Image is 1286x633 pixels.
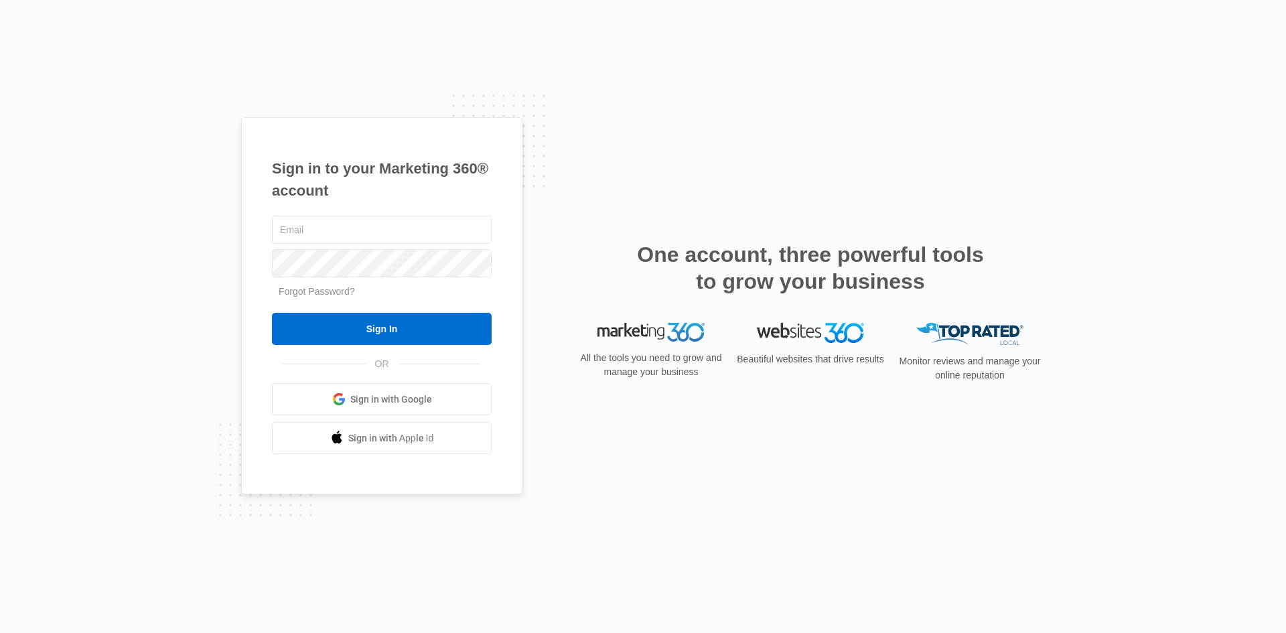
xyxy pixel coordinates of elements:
[272,422,492,454] a: Sign in with Apple Id
[348,431,434,445] span: Sign in with Apple Id
[895,354,1045,382] p: Monitor reviews and manage your online reputation
[735,352,885,366] p: Beautiful websites that drive results
[272,383,492,415] a: Sign in with Google
[279,286,355,297] a: Forgot Password?
[272,313,492,345] input: Sign In
[916,323,1023,345] img: Top Rated Local
[597,323,705,342] img: Marketing 360
[272,157,492,202] h1: Sign in to your Marketing 360® account
[757,323,864,342] img: Websites 360
[350,393,432,407] span: Sign in with Google
[576,351,726,379] p: All the tools you need to grow and manage your business
[272,216,492,244] input: Email
[366,357,399,371] span: OR
[633,241,988,295] h2: One account, three powerful tools to grow your business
